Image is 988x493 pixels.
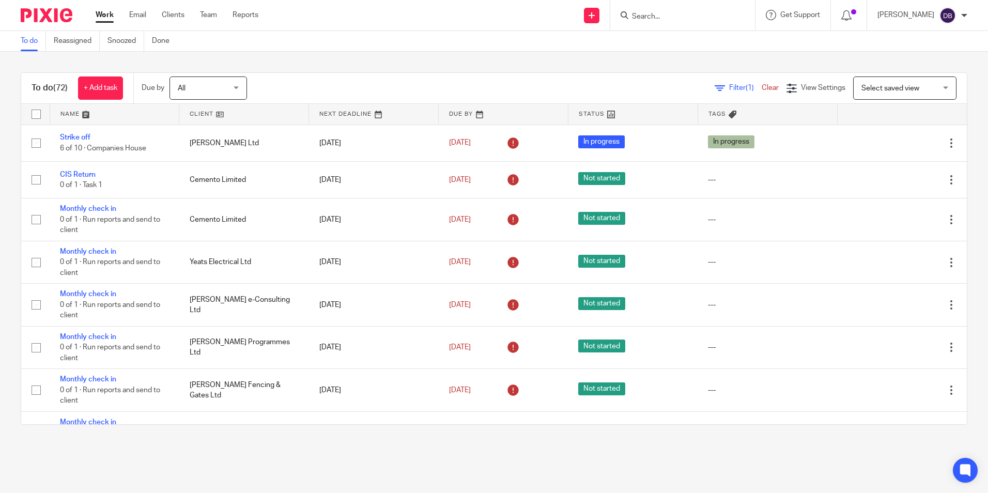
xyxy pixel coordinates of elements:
a: Monthly check in [60,205,116,212]
span: [DATE] [449,344,471,351]
a: + Add task [78,76,123,100]
a: Clear [762,84,779,91]
span: Get Support [780,11,820,19]
td: [DATE] [309,326,439,368]
span: [DATE] [449,258,471,266]
td: DFL Consulting Ltd [179,411,309,454]
a: Strike off [60,134,90,141]
a: Done [152,31,177,51]
td: [DATE] [309,284,439,326]
h1: To do [32,83,68,94]
p: [PERSON_NAME] [877,10,934,20]
div: --- [708,300,827,310]
span: 0 of 1 · Run reports and send to client [60,216,160,234]
div: --- [708,175,827,185]
span: 0 of 1 · Run reports and send to client [60,387,160,405]
span: All [178,85,186,92]
td: [PERSON_NAME] Ltd [179,125,309,161]
td: Cemento Limited [179,198,309,241]
span: Not started [578,297,625,310]
span: Not started [578,172,625,185]
td: [PERSON_NAME] Fencing & Gates Ltd [179,369,309,411]
div: --- [708,342,827,352]
a: To do [21,31,46,51]
span: Not started [578,340,625,352]
span: 6 of 10 · Companies House [60,145,146,152]
span: (72) [53,84,68,92]
a: Monthly check in [60,248,116,255]
a: Clients [162,10,184,20]
input: Search [631,12,724,22]
span: Not started [578,212,625,225]
span: (1) [746,84,754,91]
a: Monthly check in [60,376,116,383]
p: Due by [142,83,164,93]
span: [DATE] [449,216,471,223]
a: Monthly check in [60,290,116,298]
td: [PERSON_NAME] e-Consulting Ltd [179,284,309,326]
td: [DATE] [309,125,439,161]
a: Team [200,10,217,20]
span: 0 of 1 · Task 1 [60,181,102,189]
td: [DATE] [309,161,439,198]
td: [DATE] [309,411,439,454]
td: [DATE] [309,369,439,411]
a: Snoozed [107,31,144,51]
div: --- [708,385,827,395]
a: CIS Return [60,171,96,178]
a: Monthly check in [60,333,116,341]
span: 0 of 1 · Run reports and send to client [60,344,160,362]
a: Monthly check in [60,419,116,426]
span: Not started [578,255,625,268]
span: Filter [729,84,762,91]
img: svg%3E [939,7,956,24]
span: [DATE] [449,176,471,183]
img: Pixie [21,8,72,22]
div: --- [708,214,827,225]
a: Reports [233,10,258,20]
span: Not started [578,382,625,395]
span: 0 of 1 · Run reports and send to client [60,258,160,276]
td: [DATE] [309,241,439,283]
span: [DATE] [449,387,471,394]
td: Yeats Electrical Ltd [179,241,309,283]
span: [DATE] [449,301,471,309]
td: Cemento Limited [179,161,309,198]
span: In progress [578,135,625,148]
a: Email [129,10,146,20]
a: Reassigned [54,31,100,51]
span: View Settings [801,84,845,91]
td: [PERSON_NAME] Programmes Ltd [179,326,309,368]
a: Work [96,10,114,20]
td: [DATE] [309,198,439,241]
div: --- [708,257,827,267]
span: Select saved view [861,85,919,92]
span: In progress [708,135,754,148]
span: Tags [708,111,726,117]
span: 0 of 1 · Run reports and send to client [60,301,160,319]
span: [DATE] [449,140,471,147]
